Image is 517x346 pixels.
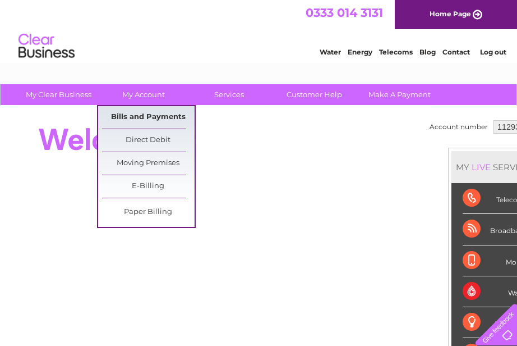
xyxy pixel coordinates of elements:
a: Log out [480,48,506,56]
a: My Clear Business [12,84,105,105]
a: Water [320,48,341,56]
td: Account number [427,117,491,136]
a: Direct Debit [102,129,195,152]
a: Bills and Payments [102,106,195,129]
a: Services [183,84,275,105]
a: Customer Help [268,84,361,105]
a: 0333 014 3131 [306,6,383,20]
a: Blog [419,48,436,56]
a: Energy [348,48,372,56]
a: Moving Premises [102,152,195,175]
a: Telecoms [379,48,413,56]
a: Contact [442,48,470,56]
img: logo.png [18,29,75,63]
a: E-Billing [102,175,195,198]
a: Make A Payment [353,84,446,105]
div: LIVE [469,162,493,172]
a: Paper Billing [102,201,195,224]
a: My Account [98,84,190,105]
